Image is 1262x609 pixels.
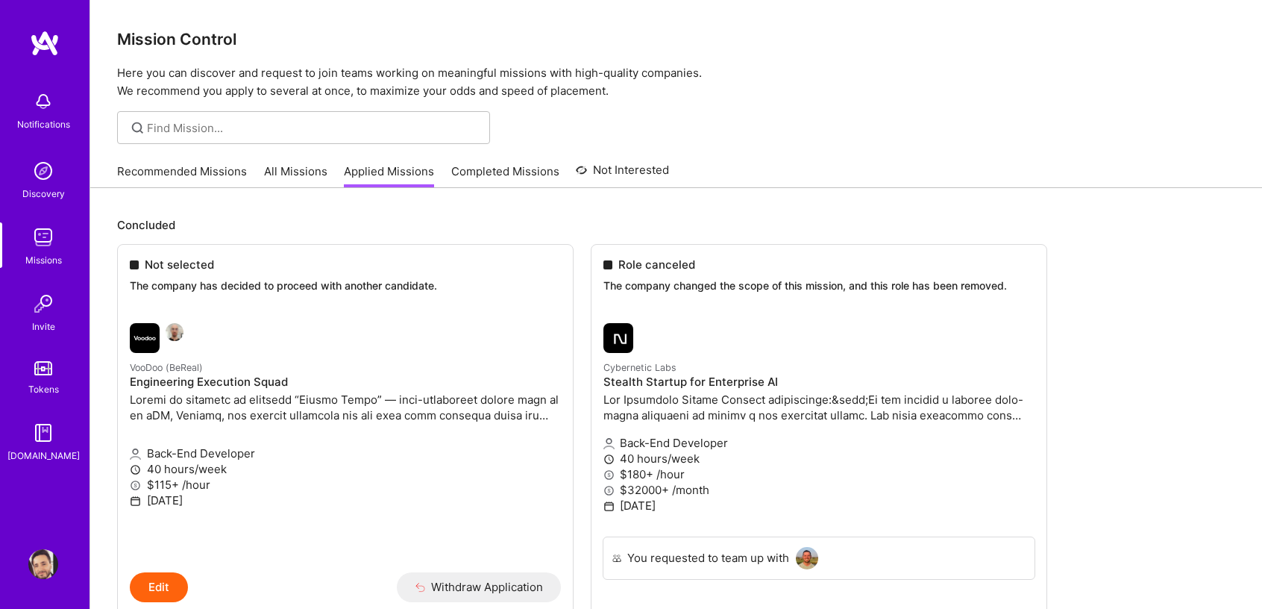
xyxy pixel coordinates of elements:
[130,496,141,507] i: icon Calendar
[30,30,60,57] img: logo
[25,549,62,579] a: User Avatar
[130,572,188,602] button: Edit
[130,362,203,373] small: VooDoo (BeReal)
[117,64,1235,100] p: Here you can discover and request to join teams working on meaningful missions with high-quality ...
[145,257,214,272] span: Not selected
[166,323,183,341] img: Gabriele Ferreri
[130,278,561,293] p: The company has decided to proceed with another candidate.
[397,572,562,602] button: Withdraw Application
[130,493,561,508] p: [DATE]
[28,87,58,116] img: bell
[130,480,141,491] i: icon MoneyGray
[130,392,561,423] p: Loremi do sitametc ad elitsedd “Eiusmo Tempo” — inci-utlaboreet dolore magn al en aDM, Veniamq, n...
[129,119,146,137] i: icon SearchGrey
[117,30,1235,49] h3: Mission Control
[28,289,58,319] img: Invite
[28,222,58,252] img: teamwork
[264,163,327,188] a: All Missions
[130,446,561,461] p: Back-End Developer
[117,217,1235,233] p: Concluded
[34,361,52,375] img: tokens
[117,163,247,188] a: Recommended Missions
[25,252,62,268] div: Missions
[28,156,58,186] img: discovery
[576,161,669,188] a: Not Interested
[22,186,65,202] div: Discovery
[130,375,561,389] h4: Engineering Execution Squad
[130,477,561,493] p: $115+ /hour
[17,116,70,132] div: Notifications
[7,448,80,463] div: [DOMAIN_NAME]
[147,120,479,136] input: Find Mission...
[118,311,573,572] a: VooDoo (BeReal) company logoGabriele FerreriVooDoo (BeReal)Engineering Execution SquadLoremi do s...
[28,418,58,448] img: guide book
[130,461,561,477] p: 40 hours/week
[28,381,59,397] div: Tokens
[130,323,160,353] img: VooDoo (BeReal) company logo
[130,449,141,460] i: icon Applicant
[451,163,559,188] a: Completed Missions
[32,319,55,334] div: Invite
[344,163,434,188] a: Applied Missions
[130,464,141,475] i: icon Clock
[28,549,58,579] img: User Avatar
